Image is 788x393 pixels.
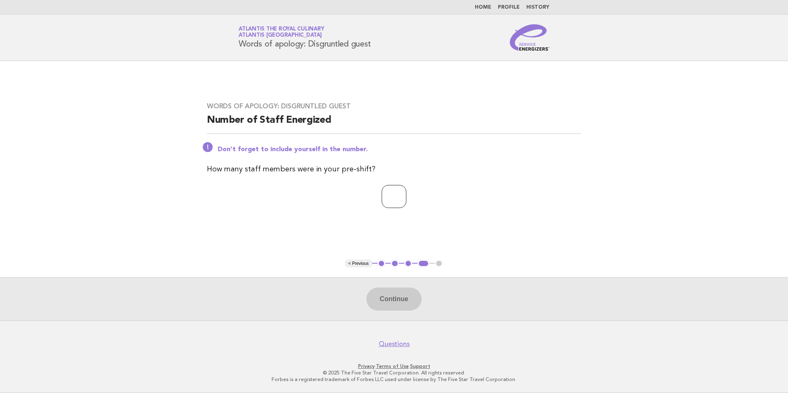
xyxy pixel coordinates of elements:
[142,376,646,383] p: Forbes is a registered trademark of Forbes LLC used under license by The Five Star Travel Corpora...
[526,5,549,10] a: History
[358,363,375,369] a: Privacy
[498,5,520,10] a: Profile
[142,370,646,376] p: © 2025 The Five Star Travel Corporation. All rights reserved.
[510,24,549,51] img: Service Energizers
[376,363,409,369] a: Terms of Use
[417,260,429,268] button: 4
[239,26,324,38] a: Atlantis the Royal CulinaryAtlantis [GEOGRAPHIC_DATA]
[378,260,386,268] button: 1
[391,260,399,268] button: 2
[345,260,372,268] button: < Previous
[207,114,581,134] h2: Number of Staff Energized
[410,363,430,369] a: Support
[239,33,322,38] span: Atlantis [GEOGRAPHIC_DATA]
[379,340,410,348] a: Questions
[239,27,371,48] h1: Words of apology: Disgruntled guest
[207,164,581,175] p: How many staff members were in your pre-shift?
[475,5,491,10] a: Home
[207,102,581,110] h3: Words of apology: Disgruntled guest
[404,260,413,268] button: 3
[218,145,581,154] p: Don't forget to include yourself in the number.
[142,363,646,370] p: · ·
